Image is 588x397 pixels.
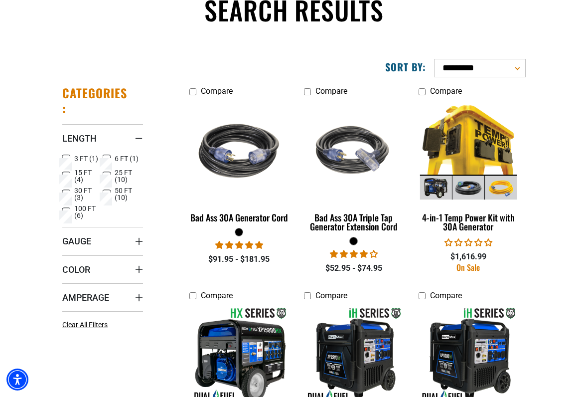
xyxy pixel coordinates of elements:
[444,238,492,247] span: 0.00 stars
[304,213,404,231] div: Bad Ass 30A Triple Tap Generator Extension Cord
[415,103,522,199] img: 4-in-1 Temp Power Kit with 30A Generator
[74,169,99,183] span: 15 FT (4)
[300,103,408,199] img: black
[419,213,518,231] div: 4-in-1 Temp Power Kit with 30A Generator
[62,235,91,247] span: Gauge
[315,86,347,96] span: Compare
[330,249,378,259] span: 4.00 stars
[189,253,289,265] div: $91.95 - $181.95
[115,155,139,162] span: 6 FT (1)
[62,133,97,144] span: Length
[385,60,426,73] label: Sort by:
[315,291,347,300] span: Compare
[419,251,518,263] div: $1,616.99
[201,86,233,96] span: Compare
[74,155,98,162] span: 3 FT (1)
[62,227,143,255] summary: Gauge
[115,187,139,201] span: 50 FT (10)
[74,187,99,201] span: 30 FT (3)
[189,213,289,222] div: Bad Ass 30A Generator Cord
[419,263,518,271] div: On Sale
[304,101,404,237] a: black Bad Ass 30A Triple Tap Generator Extension Cord
[62,292,109,303] span: Amperage
[185,103,293,199] img: black
[189,101,289,228] a: black Bad Ass 30A Generator Cord
[74,205,99,219] span: 100 FT (6)
[62,320,112,330] a: Clear All Filters
[62,264,90,275] span: Color
[115,169,139,183] span: 25 FT (10)
[62,255,143,283] summary: Color
[430,86,462,96] span: Compare
[62,283,143,311] summary: Amperage
[62,124,143,152] summary: Length
[419,101,518,237] a: 4-in-1 Temp Power Kit with 30A Generator 4-in-1 Temp Power Kit with 30A Generator
[430,291,462,300] span: Compare
[6,369,28,391] div: Accessibility Menu
[215,240,263,250] span: 5.00 stars
[62,85,127,116] h2: Categories:
[304,262,404,274] div: $52.95 - $74.95
[201,291,233,300] span: Compare
[62,321,108,329] span: Clear All Filters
